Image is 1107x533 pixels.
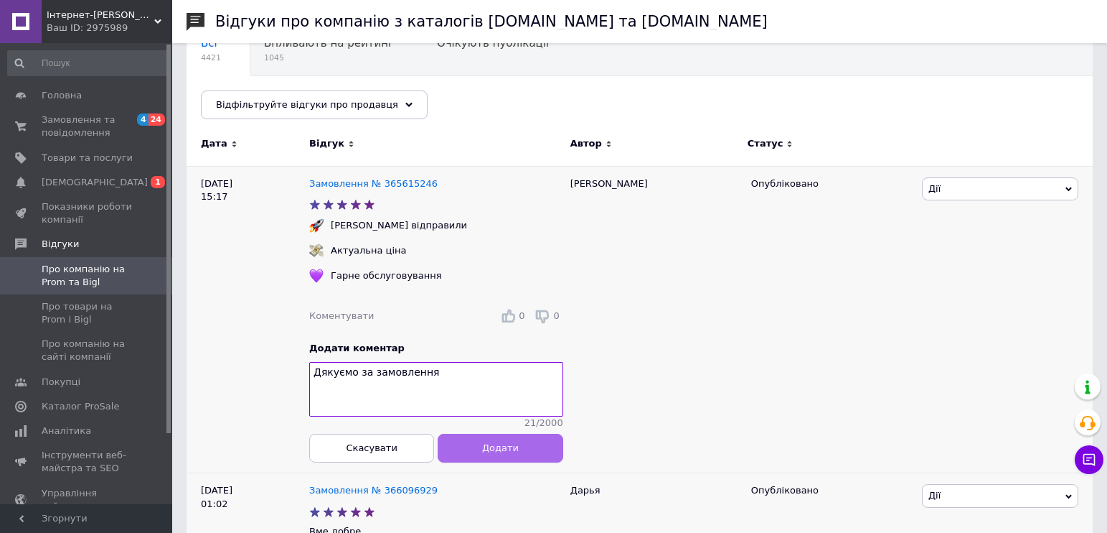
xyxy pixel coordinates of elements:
[327,244,410,257] div: Актуальна ціна
[264,37,394,50] span: Впливають на рейтинг
[309,343,405,353] span: Додати коментар
[309,485,438,496] a: Замовлення № 366096929
[309,362,563,417] textarea: Дякуємо за замовлення
[42,238,79,251] span: Відгуки
[309,310,374,321] span: Коментувати
[748,137,783,150] span: Статус
[928,490,941,501] span: Дії
[309,433,434,462] button: Скасувати
[309,244,324,258] img: :money_with_wings:
[437,37,549,50] span: Очікують публікації
[42,425,91,437] span: Аналітика
[42,338,133,363] span: Про компанію на сайті компанії
[309,218,324,233] img: :rocket:
[347,442,397,453] span: Скасувати
[1075,445,1103,474] button: Чат з покупцем
[327,269,445,282] div: Гарне обслуговування
[482,442,519,453] span: Додати
[570,137,602,150] span: Автор
[524,417,563,430] span: 21 / 2000
[309,269,324,283] img: :purple_heart:
[42,200,133,226] span: Показники роботи компанії
[47,9,154,22] span: Інтернет-Магазин Хамеліон
[42,263,133,289] span: Про компанію на Prom та Bigl
[201,137,227,150] span: Дата
[187,76,375,131] div: Опубліковані без коментаря
[42,113,133,139] span: Замовлення та повідомлення
[42,152,133,164] span: Товари та послуги
[309,310,374,323] div: Коментувати
[42,300,133,326] span: Про товари на Prom і Bigl
[42,487,133,513] span: Управління сайтом
[7,50,169,76] input: Пошук
[201,52,221,63] span: 4421
[309,178,438,189] a: Замовлення № 365615246
[42,400,119,413] span: Каталог ProSale
[553,310,559,321] span: 0
[309,137,344,150] span: Відгук
[42,449,133,475] span: Інструменти веб-майстра та SEO
[187,166,309,473] div: [DATE] 15:17
[519,310,524,321] span: 0
[563,166,744,473] div: [PERSON_NAME]
[47,22,172,34] div: Ваш ID: 2975989
[201,37,217,50] span: Всі
[928,183,941,194] span: Дії
[137,113,149,126] span: 4
[327,219,471,232] div: [PERSON_NAME] відправили
[149,113,165,126] span: 24
[751,484,911,497] div: Опубліковано
[42,176,148,189] span: [DEMOGRAPHIC_DATA]
[42,376,80,389] span: Покупці
[201,91,347,104] span: Опубліковані без комен...
[438,433,562,462] button: Додати
[42,89,82,102] span: Головна
[151,176,165,188] span: 1
[751,177,911,190] div: Опубліковано
[215,13,768,30] h1: Відгуки про компанію з каталогів [DOMAIN_NAME] та [DOMAIN_NAME]
[216,99,398,110] span: Відфільтруйте відгуки про продавця
[264,52,394,63] span: 1045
